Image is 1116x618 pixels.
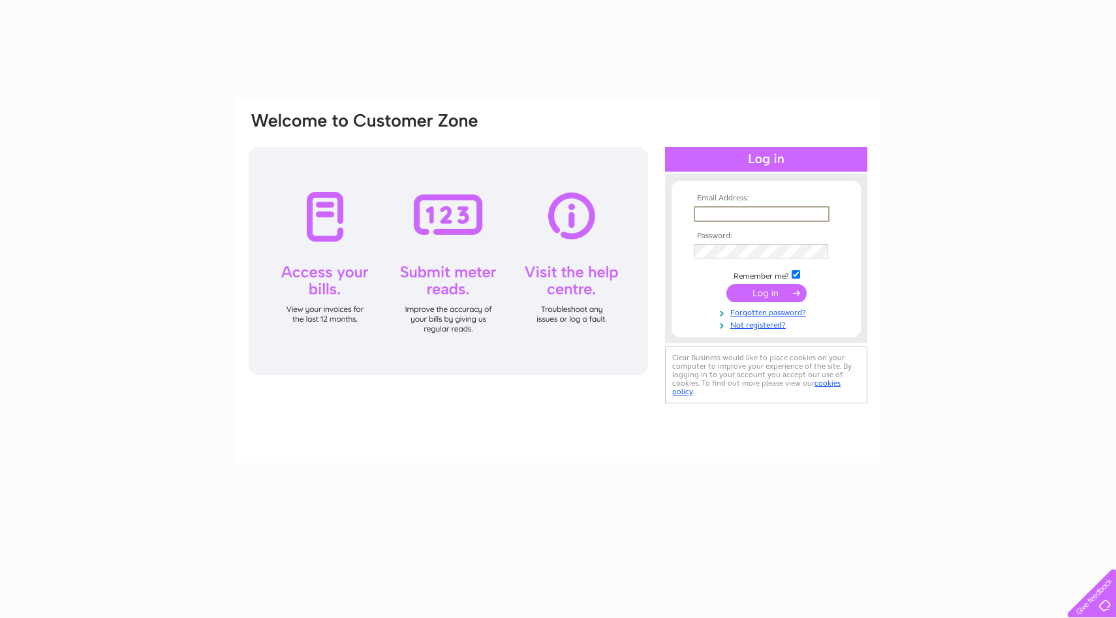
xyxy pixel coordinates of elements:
th: Password: [690,232,842,241]
td: Remember me? [690,268,842,281]
input: Submit [726,284,807,302]
a: cookies policy [672,379,841,396]
a: Not registered? [694,318,842,330]
th: Email Address: [690,194,842,203]
div: Clear Business would like to place cookies on your computer to improve your experience of the sit... [665,347,867,403]
a: Forgotten password? [694,305,842,318]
